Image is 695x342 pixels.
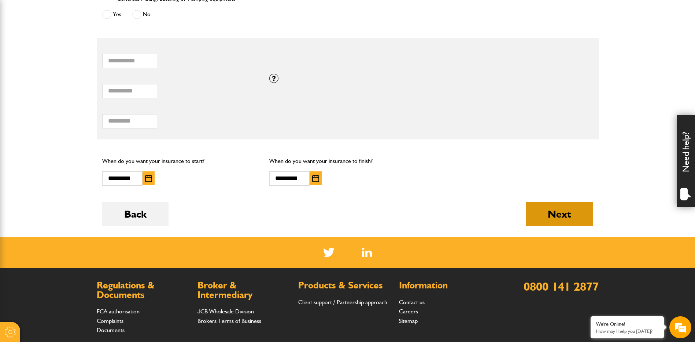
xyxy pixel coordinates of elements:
p: When do you want your insurance to finish? [269,156,426,166]
a: 0800 141 2877 [524,279,599,294]
img: Twitter [323,248,334,257]
a: Brokers Terms of Business [197,317,261,324]
img: Choose date [312,175,319,182]
a: FCA authorisation [97,308,140,315]
a: Documents [97,327,125,334]
a: Careers [399,308,418,315]
p: How may I help you today? [596,328,658,334]
p: When do you want your insurance to start? [102,156,259,166]
a: Sitemap [399,317,418,324]
label: Yes [102,10,121,19]
h2: Broker & Intermediary [197,281,291,299]
a: Client support / Partnership approach [298,299,387,306]
button: Next [526,202,593,226]
button: Back [102,202,169,226]
h2: Products & Services [298,281,392,290]
img: Choose date [145,175,152,182]
label: No [132,10,151,19]
a: Contact us [399,299,425,306]
a: JCB Wholesale Division [197,308,254,315]
h2: Regulations & Documents [97,281,190,299]
a: LinkedIn [362,248,372,257]
a: Complaints [97,317,123,324]
div: We're Online! [596,321,658,327]
div: Need help? [677,115,695,207]
h2: Information [399,281,492,290]
img: Linked In [362,248,372,257]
